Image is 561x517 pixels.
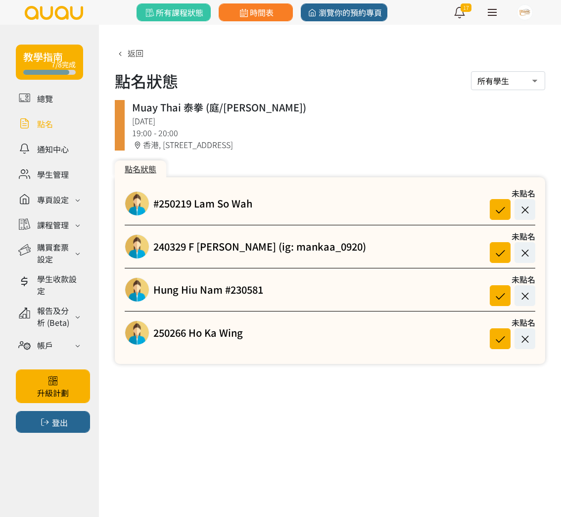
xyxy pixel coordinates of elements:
a: 升級計劃 [16,369,90,403]
div: 19:00 - 20:00 [132,127,538,139]
div: 未點名 [481,230,535,242]
div: Muay Thai 泰拳 (庭/[PERSON_NAME]) [132,100,538,115]
div: 專頁設定 [37,194,69,206]
div: 購買套票設定 [37,241,72,265]
div: 未點名 [481,273,535,285]
a: 所有課程狀態 [137,3,211,21]
div: 課程管理 [37,219,69,231]
span: 時間表 [237,6,274,18]
div: [DATE] [132,115,538,127]
span: 17 [461,3,471,12]
a: 250266 Ho Ka Wing [153,325,243,340]
span: 瀏覽你的預約專頁 [306,6,382,18]
a: Hung Hiu Nam #230581 [153,282,263,297]
h1: 點名狀態 [115,69,178,93]
span: 所有課程狀態 [143,6,203,18]
a: 時間表 [219,3,293,21]
a: #250219 Lam So Wah [153,196,252,211]
div: 帳戶 [37,339,53,351]
div: 報告及分析 (Beta) [37,305,72,328]
a: 240329 F [PERSON_NAME] (ig: mankaa_0920) [153,239,366,254]
button: 登出 [16,411,90,433]
a: 返回 [115,47,143,59]
div: 未點名 [481,187,535,199]
img: logo.svg [24,6,84,20]
a: 瀏覽你的預約專頁 [301,3,387,21]
div: 香港, [STREET_ADDRESS] [132,139,538,151]
span: 返回 [128,47,143,59]
div: 點名狀態 [115,160,166,177]
div: 未點名 [481,316,535,328]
